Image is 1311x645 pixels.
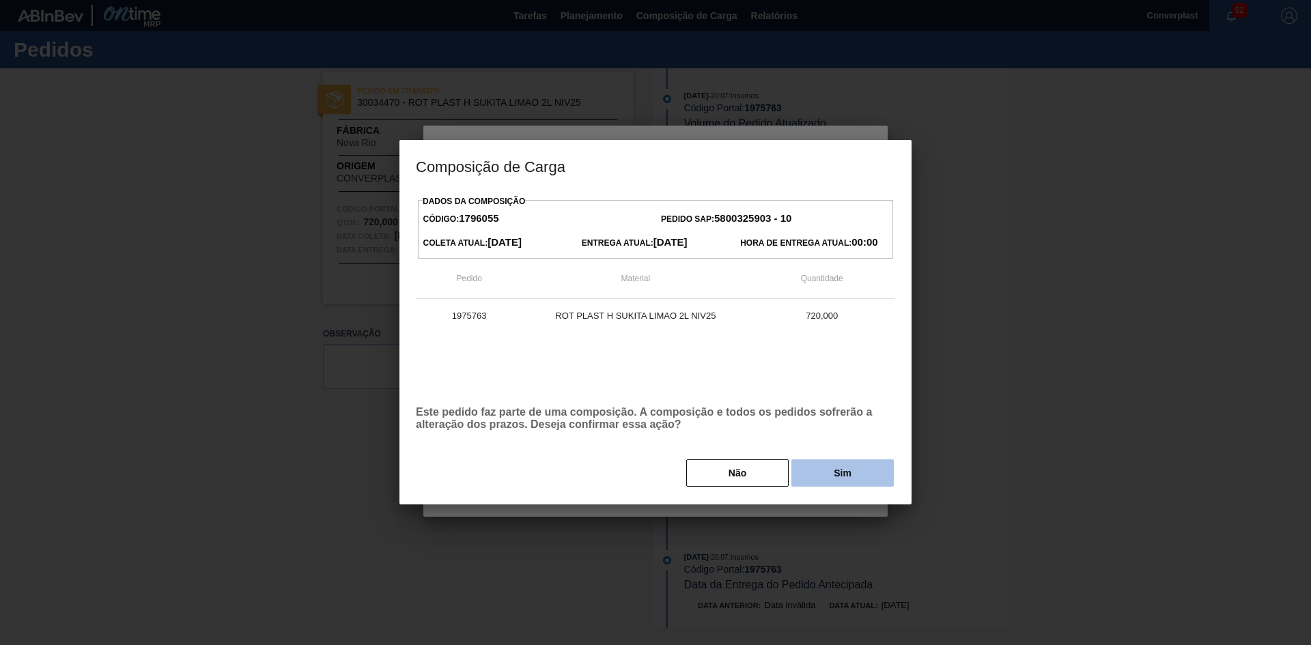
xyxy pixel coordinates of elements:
[423,214,499,224] span: Código:
[686,459,789,487] button: Não
[661,214,791,224] span: Pedido SAP:
[791,459,894,487] button: Sim
[582,238,688,248] span: Entrega Atual:
[399,140,912,192] h3: Composição de Carga
[653,236,688,248] strong: [DATE]
[801,274,843,283] span: Quantidade
[522,299,748,333] td: ROT PLAST H SUKITA LIMAO 2L NIV25
[423,238,522,248] span: Coleta Atual:
[416,299,522,333] td: 1975763
[416,406,895,431] p: Este pedido faz parte de uma composição. A composição e todos os pedidos sofrerão a alteração dos...
[423,197,525,206] label: Dados da Composição
[621,274,651,283] span: Material
[851,236,877,248] strong: 00:00
[456,274,481,283] span: Pedido
[748,299,895,333] td: 720,000
[459,212,498,224] strong: 1796055
[488,236,522,248] strong: [DATE]
[740,238,877,248] span: Hora de Entrega Atual:
[714,212,791,224] strong: 5800325903 - 10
